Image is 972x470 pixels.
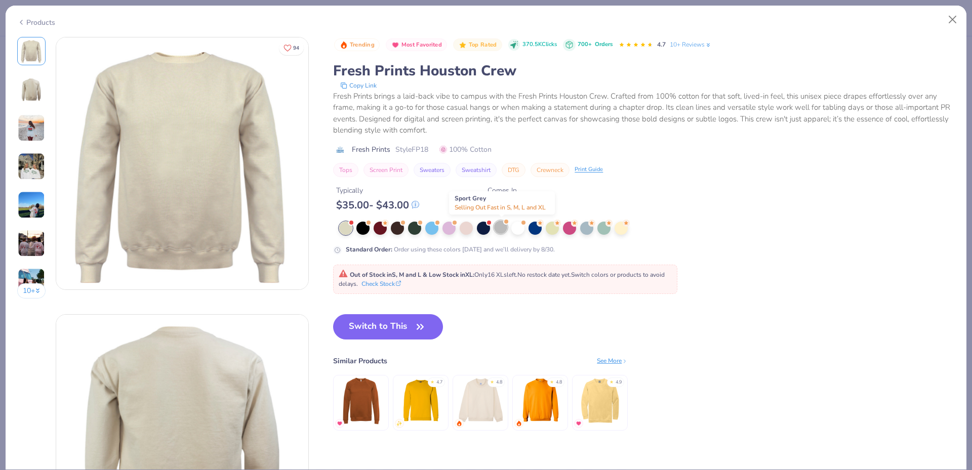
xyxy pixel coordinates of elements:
div: ★ [610,379,614,383]
img: trending.gif [516,420,522,426]
div: Order using these colors [DATE] and we’ll delivery by 8/30. [346,245,555,254]
button: 10+ [17,283,46,298]
span: 370.5K Clicks [522,40,557,49]
img: Champion Adult Powerblend® Crewneck Sweatshirt [397,376,445,424]
button: Badge Button [386,38,447,52]
img: trending.gif [456,420,462,426]
div: 4.7 Stars [619,37,653,53]
div: 4.9 [616,379,622,386]
span: Style FP18 [395,144,428,155]
span: Trending [350,42,375,48]
span: Most Favorited [401,42,442,48]
button: DTG [502,163,525,177]
span: 94 [293,46,299,51]
button: Like [279,40,304,55]
span: Orders [595,40,613,48]
img: Top Rated sort [459,41,467,49]
div: 4.8 [556,379,562,386]
button: Badge Button [334,38,380,52]
img: Comfort Colors Adult Crewneck Sweatshirt [576,376,624,424]
img: MostFav.gif [576,420,582,426]
span: 100% Cotton [439,144,492,155]
span: Top Rated [469,42,497,48]
div: Print Guide [575,165,603,174]
div: 4.8 [496,379,502,386]
img: Back [19,77,44,102]
img: Trending sort [340,41,348,49]
button: Tops [333,163,358,177]
span: Only 16 XLs left. Switch colors or products to avoid delays. [339,271,665,288]
div: Sport Grey [449,191,555,215]
div: Fresh Prints Houston Crew [333,61,955,80]
div: 700+ [578,40,613,49]
div: ★ [430,379,434,383]
img: User generated content [18,114,45,142]
a: 10+ Reviews [670,40,712,49]
span: Fresh Prints [352,144,390,155]
button: Switch to This [333,314,443,339]
div: ★ [490,379,494,383]
div: Fresh Prints brings a laid-back vibe to campus with the Fresh Prints Houston Crew. Crafted from 1... [333,91,955,136]
div: Similar Products [333,356,387,366]
strong: Out of Stock in S, M and L [350,271,423,279]
img: MostFav.gif [337,420,343,426]
img: Front [56,37,308,289]
button: Crewneck [531,163,570,177]
img: User generated content [18,153,45,180]
span: No restock date yet. [517,271,571,279]
button: Sweatshirt [456,163,497,177]
img: Fresh Prints Denver Mock Neck Heavyweight Sweatshirt [457,376,505,424]
img: User generated content [18,230,45,257]
button: Sweaters [414,163,451,177]
img: newest.gif [396,420,402,426]
img: User generated content [18,268,45,295]
strong: & Low Stock in XL : [423,271,474,279]
button: Close [943,10,962,29]
button: Badge Button [453,38,502,52]
img: brand logo [333,146,347,154]
img: Bella + Canvas Unisex Sponge Fleece Crewneck Sweatshirt [337,376,385,424]
button: Check Stock [361,279,401,288]
div: Typically [336,185,419,196]
span: Selling Out Fast in S, M, L and XL [455,203,546,211]
img: Gildan Adult Heavy Blend Adult 8 Oz. 50/50 Fleece Crew [516,376,564,424]
button: Screen Print [363,163,409,177]
strong: Standard Order : [346,245,392,253]
div: $ 35.00 - $ 43.00 [336,199,419,211]
div: Comes In [488,185,517,196]
div: ★ [550,379,554,383]
button: copy to clipboard [337,80,380,91]
div: 4.7 [436,379,442,386]
div: See More [597,356,628,365]
span: 4.7 [657,40,666,49]
img: User generated content [18,191,45,219]
img: Most Favorited sort [391,41,399,49]
div: Products [17,17,55,28]
img: Front [19,39,44,63]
